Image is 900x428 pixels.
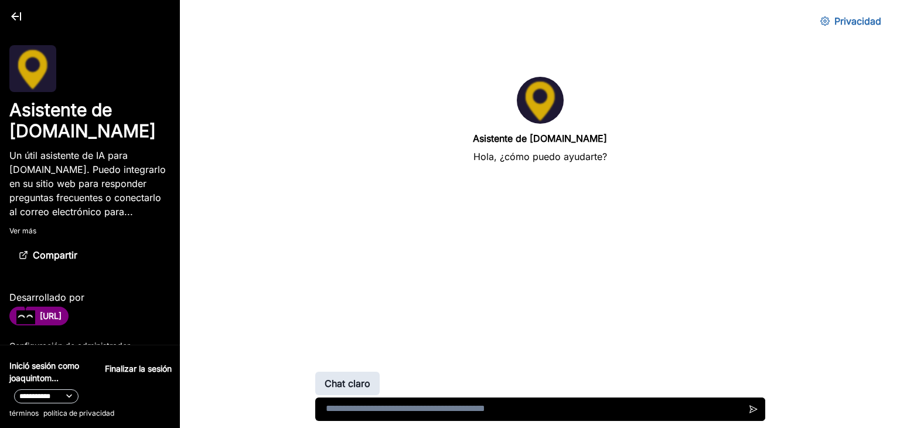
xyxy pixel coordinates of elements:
font: Un útil asistente de IA para [DOMAIN_NAME]. Puedo integrarlo en su sitio web para responder pregu... [9,150,166,218]
font: política de privacidad [43,409,114,417]
font: Inició sesión como joaquintom... [9,361,79,383]
button: [URL] [9,307,69,325]
font: Privacidad [834,15,881,27]
img: Logotipo del asistente de goby.com.ar [517,77,564,124]
button: Compartir [9,243,87,267]
button: Enviar mensaje [742,398,765,421]
a: Desarrollado porAgente host[URL] [9,290,171,320]
font: Asistente de [DOMAIN_NAME] [473,133,607,144]
a: política de privacidad [43,408,114,419]
font: Desarrollado por [9,291,84,303]
img: favicon.ico [9,45,56,92]
img: Agente host [16,305,35,324]
font: Chat claro [325,378,370,389]
font: Configuración de administrador [9,341,130,351]
font: [URL] [40,311,62,321]
font: Finalizar la sesión [105,363,172,373]
button: Finalizar la sesión [106,359,171,378]
font: Asistente de [DOMAIN_NAME] [9,99,156,141]
button: Chat claro [315,372,380,395]
font: Compartir [33,249,77,261]
a: términos [9,408,39,419]
font: términos [9,409,39,417]
button: Configuración de privacidad [811,9,891,33]
font: Ver más [9,226,36,235]
font: Hola, ¿cómo puedo ayudarte? [473,151,607,162]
